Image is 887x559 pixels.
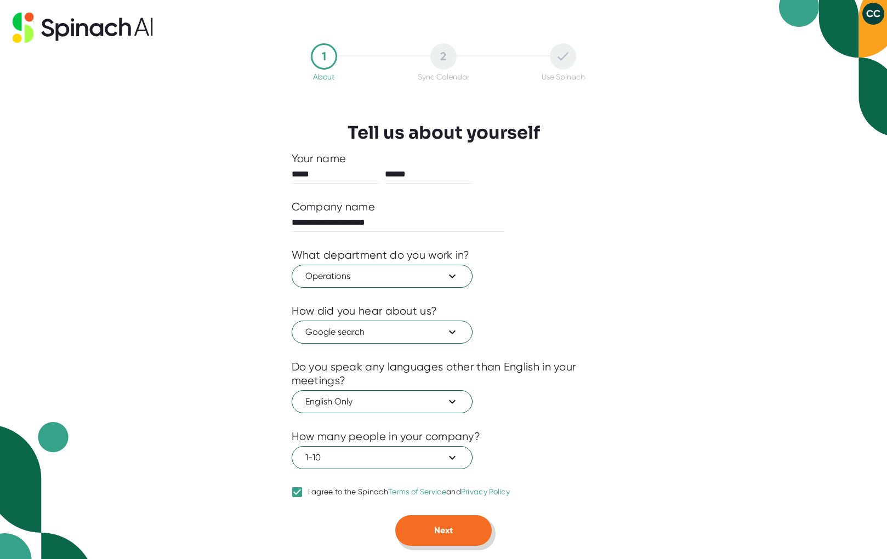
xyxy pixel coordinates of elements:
[430,43,457,70] div: 2
[418,72,469,81] div: Sync Calendar
[292,152,596,166] div: Your name
[292,430,481,443] div: How many people in your company?
[292,248,470,262] div: What department do you work in?
[305,326,459,339] span: Google search
[305,451,459,464] span: 1-10
[292,304,437,318] div: How did you hear about us?
[862,3,884,25] button: CC
[292,321,473,344] button: Google search
[292,200,376,214] div: Company name
[311,43,337,70] div: 1
[292,360,596,387] div: Do you speak any languages other than English in your meetings?
[542,72,585,81] div: Use Spinach
[461,487,510,496] a: Privacy Policy
[434,525,453,535] span: Next
[292,446,473,469] button: 1-10
[395,515,492,546] button: Next
[292,265,473,288] button: Operations
[388,487,446,496] a: Terms of Service
[308,487,510,497] div: I agree to the Spinach and
[292,390,473,413] button: English Only
[348,122,540,143] h3: Tell us about yourself
[305,270,459,283] span: Operations
[313,72,334,81] div: About
[305,395,459,408] span: English Only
